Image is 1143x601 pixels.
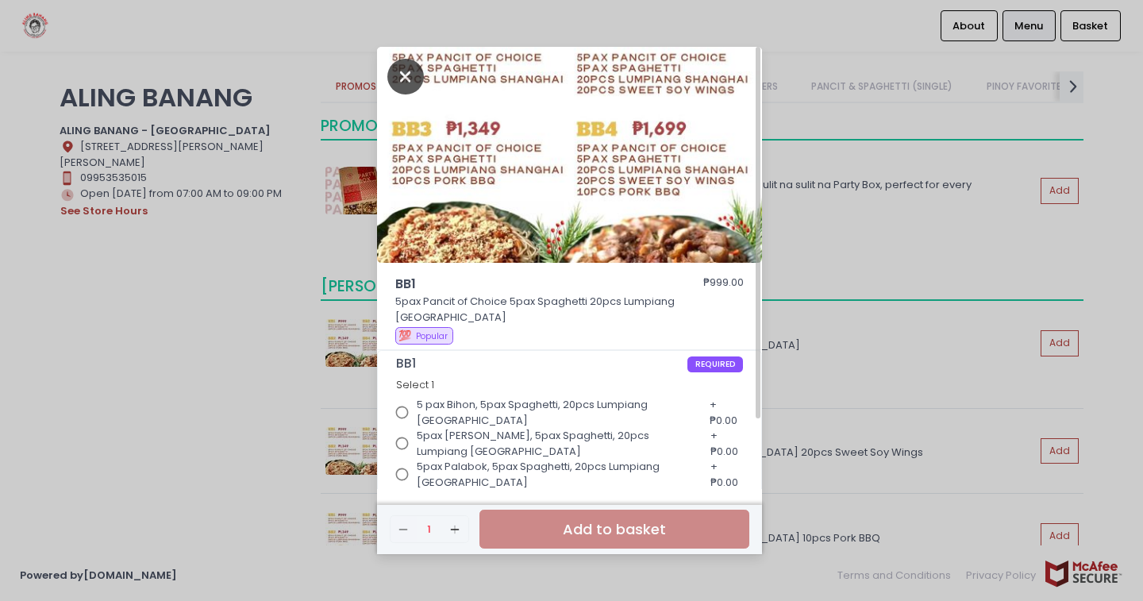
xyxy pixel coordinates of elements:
button: Close [387,67,424,83]
div: + ₱0.00 [704,392,743,433]
span: BB1 [395,275,657,294]
div: + ₱0.00 [705,423,743,464]
span: Popular [416,330,448,342]
img: BB1 [377,47,762,263]
span: 5pax Palabok, 5pax Spaghetti, 20pcs Lumpiang [GEOGRAPHIC_DATA] [417,459,692,490]
button: Add to basket [479,510,749,549]
div: + ₱0.00 [705,485,743,526]
span: 5pax [PERSON_NAME], 5pax Spaghetti, 20pcs Lumpiang [GEOGRAPHIC_DATA] [417,428,692,459]
span: 💯 [398,328,411,343]
span: Select 1 [396,378,434,391]
span: REQUIRED [687,356,744,372]
span: BB1 [396,356,687,371]
div: + ₱0.00 [705,454,743,495]
div: ₱999.00 [703,275,744,294]
p: 5pax Pancit of Choice 5pax Spaghetti 20pcs Lumpiang [GEOGRAPHIC_DATA] [395,294,745,325]
span: 5 pax Bihon, 5pax Spaghetti, 20pcs Lumpiang [GEOGRAPHIC_DATA] [417,397,691,428]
